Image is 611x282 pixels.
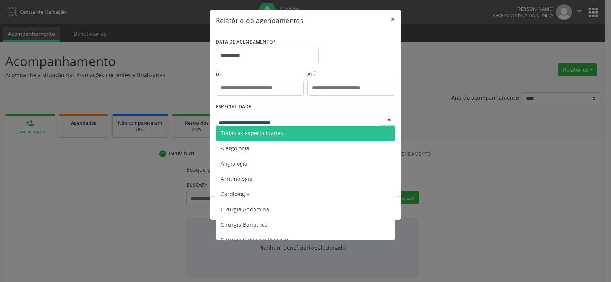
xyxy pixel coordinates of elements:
span: Cirurgia Cabeça e Pescoço [221,236,288,243]
button: Close [385,10,401,29]
span: Cirurgia Bariatrica [221,221,268,228]
span: Cardiologia [221,190,250,198]
label: ATÉ [307,69,395,81]
label: De [216,69,304,81]
span: Todas as especialidades [221,129,283,137]
span: Arritmologia [221,175,252,182]
span: Alergologia [221,145,249,152]
span: Cirurgia Abdominal [221,206,271,213]
label: ESPECIALIDADE [216,101,251,113]
span: Angiologia [221,160,247,167]
label: DATA DE AGENDAMENTO [216,36,276,48]
h5: Relatório de agendamentos [216,15,303,25]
